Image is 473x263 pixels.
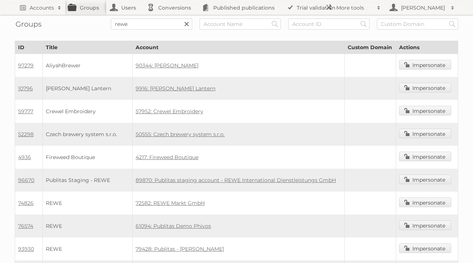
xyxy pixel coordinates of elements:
[358,18,369,30] input: Search
[42,215,132,237] td: REWE
[18,108,33,115] a: 59777
[18,246,34,252] a: 93930
[136,85,215,92] a: 9916: [PERSON_NAME] Lantern
[399,152,451,161] a: Impersonate
[136,246,224,252] a: 79428: Publitas - [PERSON_NAME]
[399,129,451,138] a: Impersonate
[42,54,132,77] td: AliyahBrewer
[42,41,132,54] th: Title
[336,4,373,11] h2: More tools
[200,18,281,30] input: Account Name
[399,243,451,253] a: Impersonate
[111,18,192,30] input: Title
[42,237,132,260] td: REWE
[136,154,198,161] a: 4217: Fireweed Boutique
[42,77,132,100] td: [PERSON_NAME] Lantern
[42,146,132,169] td: Fireweed Boutique
[30,4,54,11] h2: Accounts
[18,200,34,206] a: 74826
[399,175,451,184] a: Impersonate
[18,154,31,161] a: 4936
[396,41,458,54] th: Actions
[399,220,451,230] a: Impersonate
[18,131,34,138] a: 52298
[18,177,34,183] a: 96670
[136,62,198,69] a: 90344: [PERSON_NAME]
[42,100,132,123] td: Crewel Embroidery
[42,123,132,146] td: Czech brewery system s.r.o.
[345,41,396,54] th: Custom Domain
[399,83,451,92] a: Impersonate
[288,18,370,30] input: Account ID
[136,177,336,183] a: 89870: Publitas staging account - REWE International Dienstleistungs GmbH
[377,18,458,30] input: Custom Domain
[42,169,132,192] td: Publitas Staging - REWE
[136,223,211,229] a: 61094: Publitas Demo Phivos
[42,192,132,215] td: REWE
[136,131,225,138] a: 50555: Czech brewery system s.r.o.
[136,200,205,206] a: 72582: REWE Markt GmbH
[399,60,451,70] a: Impersonate
[399,4,447,11] h2: [PERSON_NAME]
[18,85,33,92] a: 10796
[447,18,458,30] input: Search
[269,18,280,30] input: Search
[136,108,203,115] a: 57952: Crewel Embroidery
[399,106,451,115] a: Impersonate
[18,62,34,69] a: 97279
[18,223,33,229] a: 76574
[15,41,43,54] th: ID
[399,198,451,207] a: Impersonate
[132,41,344,54] th: Account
